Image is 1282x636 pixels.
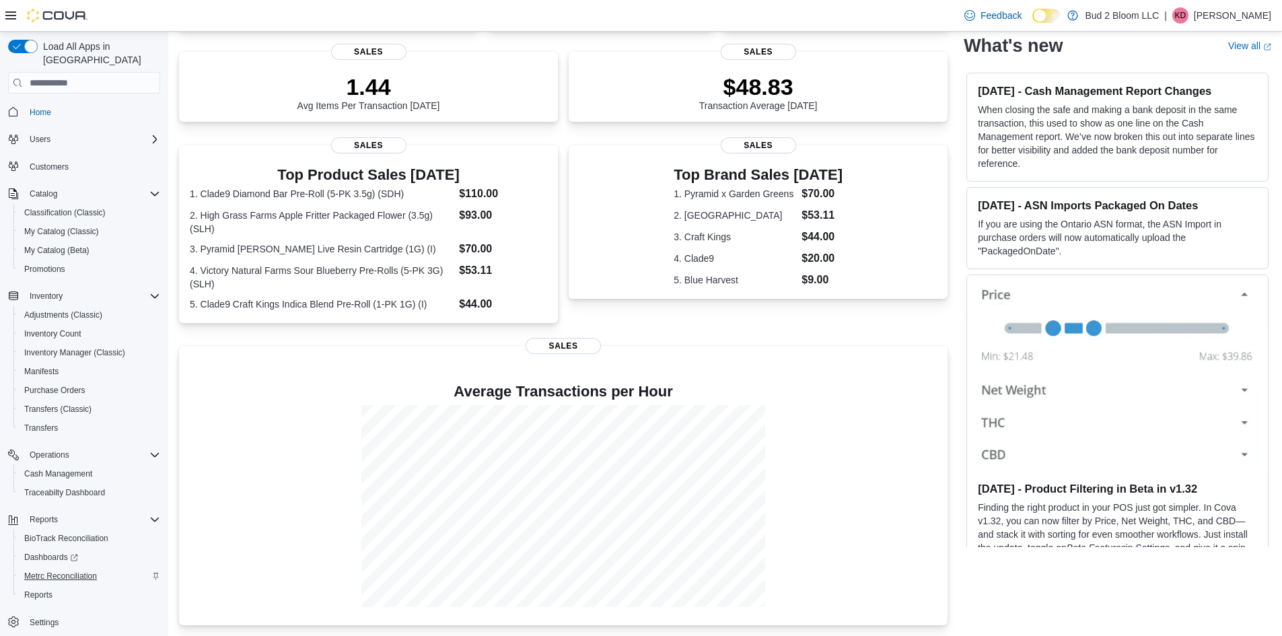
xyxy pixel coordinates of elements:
[1164,7,1167,24] p: |
[30,107,51,118] span: Home
[526,338,601,354] span: Sales
[30,291,63,302] span: Inventory
[19,326,160,342] span: Inventory Count
[674,209,796,222] dt: 2. [GEOGRAPHIC_DATA]
[1085,7,1159,24] p: Bud 2 Bloom LLC
[30,450,69,460] span: Operations
[19,382,160,398] span: Purchase Orders
[24,207,106,218] span: Classification (Classic)
[3,157,166,176] button: Customers
[459,296,547,312] dd: $44.00
[959,2,1027,29] a: Feedback
[24,447,160,463] span: Operations
[19,549,160,565] span: Dashboards
[978,103,1257,170] p: When closing the safe and making a bank deposit in the same transaction, this used to show as one...
[19,307,160,323] span: Adjustments (Classic)
[30,514,58,525] span: Reports
[13,203,166,222] button: Classification (Classic)
[19,568,102,584] a: Metrc Reconciliation
[19,549,83,565] a: Dashboards
[19,223,104,240] a: My Catalog (Classic)
[3,130,166,149] button: Users
[24,328,81,339] span: Inventory Count
[24,423,58,433] span: Transfers
[19,587,58,603] a: Reports
[38,40,160,67] span: Load All Apps in [GEOGRAPHIC_DATA]
[24,288,160,304] span: Inventory
[1228,40,1271,51] a: View allExternal link
[24,288,68,304] button: Inventory
[19,363,64,380] a: Manifests
[19,261,160,277] span: Promotions
[24,571,97,581] span: Metrc Reconciliation
[699,73,818,111] div: Transaction Average [DATE]
[19,401,97,417] a: Transfers (Classic)
[721,137,796,153] span: Sales
[24,533,108,544] span: BioTrack Reconciliation
[297,73,440,100] p: 1.44
[24,186,63,202] button: Catalog
[331,137,406,153] span: Sales
[297,73,440,111] div: Avg Items Per Transaction [DATE]
[24,590,52,600] span: Reports
[699,73,818,100] p: $48.83
[978,481,1257,495] h3: [DATE] - Product Filtering in Beta in v1.32
[3,287,166,306] button: Inventory
[19,466,160,482] span: Cash Management
[13,419,166,437] button: Transfers
[19,485,160,501] span: Traceabilty Dashboard
[19,568,160,584] span: Metrc Reconciliation
[19,205,111,221] a: Classification (Classic)
[24,468,92,479] span: Cash Management
[13,464,166,483] button: Cash Management
[19,205,160,221] span: Classification (Classic)
[24,104,57,120] a: Home
[30,617,59,628] span: Settings
[674,252,796,265] dt: 4. Clade9
[802,229,843,245] dd: $44.00
[190,242,454,256] dt: 3. Pyramid [PERSON_NAME] Live Resin Cartridge (1G) (I)
[190,187,454,201] dt: 1. Clade9 Diamond Bar Pre-Roll (5-PK 3.5g) (SDH)
[24,264,65,275] span: Promotions
[13,548,166,567] a: Dashboards
[459,262,547,279] dd: $53.11
[3,510,166,529] button: Reports
[3,612,166,632] button: Settings
[24,404,92,415] span: Transfers (Classic)
[721,44,796,60] span: Sales
[24,552,78,563] span: Dashboards
[19,242,95,258] a: My Catalog (Beta)
[964,35,1063,57] h2: What's new
[802,250,843,267] dd: $20.00
[24,385,85,396] span: Purchase Orders
[19,420,160,436] span: Transfers
[13,483,166,502] button: Traceabilty Dashboard
[19,401,160,417] span: Transfers (Classic)
[19,345,160,361] span: Inventory Manager (Classic)
[24,158,160,175] span: Customers
[30,134,50,145] span: Users
[24,614,64,631] a: Settings
[19,242,160,258] span: My Catalog (Beta)
[24,487,105,498] span: Traceabilty Dashboard
[19,530,114,546] a: BioTrack Reconciliation
[3,184,166,203] button: Catalog
[13,529,166,548] button: BioTrack Reconciliation
[978,217,1257,258] p: If you are using the Ontario ASN format, the ASN Import in purchase orders will now automatically...
[24,131,56,147] button: Users
[459,186,547,202] dd: $110.00
[24,103,160,120] span: Home
[13,586,166,604] button: Reports
[459,207,547,223] dd: $93.00
[13,343,166,362] button: Inventory Manager (Classic)
[1172,7,1188,24] div: Kyle Dellamo
[19,345,131,361] a: Inventory Manager (Classic)
[24,347,125,358] span: Inventory Manager (Classic)
[190,209,454,236] dt: 2. High Grass Farms Apple Fritter Packaged Flower (3.5g) (SLH)
[24,614,160,631] span: Settings
[13,400,166,419] button: Transfers (Classic)
[190,297,454,311] dt: 5. Clade9 Craft Kings Indica Blend Pre-Roll (1-PK 1G) (I)
[802,207,843,223] dd: $53.11
[24,511,63,528] button: Reports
